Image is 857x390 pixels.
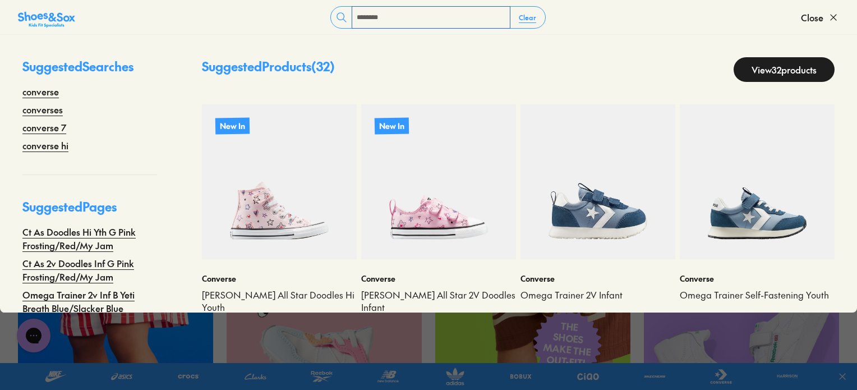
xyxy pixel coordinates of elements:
a: New In [361,104,516,259]
span: Close [801,11,823,24]
a: Omega Trainer 2v Inf B Yeti Breath Blue/Slacker Blue [22,288,157,315]
p: Suggested Pages [22,198,157,225]
a: converse [22,85,59,98]
iframe: Gorgias live chat messenger [11,315,56,356]
span: THE SHOES MAKE THE OUT-FIT! [541,319,594,370]
button: Close [801,5,839,30]
a: Shoes &amp; Sox [18,8,75,26]
a: Omega Trainer Self-Fastening Youth [680,289,835,301]
p: Suggested Searches [22,57,157,85]
a: Ct As Doodles Hi Yth G Pink Frosting/Red/My Jam [22,225,157,252]
span: ( 32 ) [311,58,335,75]
a: converse hi [22,139,68,152]
button: Clear [510,7,545,27]
p: Converse [520,273,675,285]
a: converses [22,103,63,116]
a: Ct As 2v Doodles Inf G Pink Frosting/Red/My Jam [22,256,157,283]
p: New In [215,117,250,134]
a: New In [202,104,357,259]
a: [PERSON_NAME] All Star Doodles Hi Youth [202,289,357,314]
a: Omega Trainer 2V Infant [520,289,675,301]
img: SNS_Logo_Responsive.svg [18,11,75,29]
p: Suggested Products [202,57,335,82]
p: Converse [202,273,357,285]
a: [PERSON_NAME] All Star 2V Doodles Infant [361,289,516,314]
a: converse 7 [22,121,66,134]
p: Converse [680,273,835,285]
a: View32products [734,57,835,82]
p: Converse [361,273,516,285]
p: New In [375,117,409,134]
